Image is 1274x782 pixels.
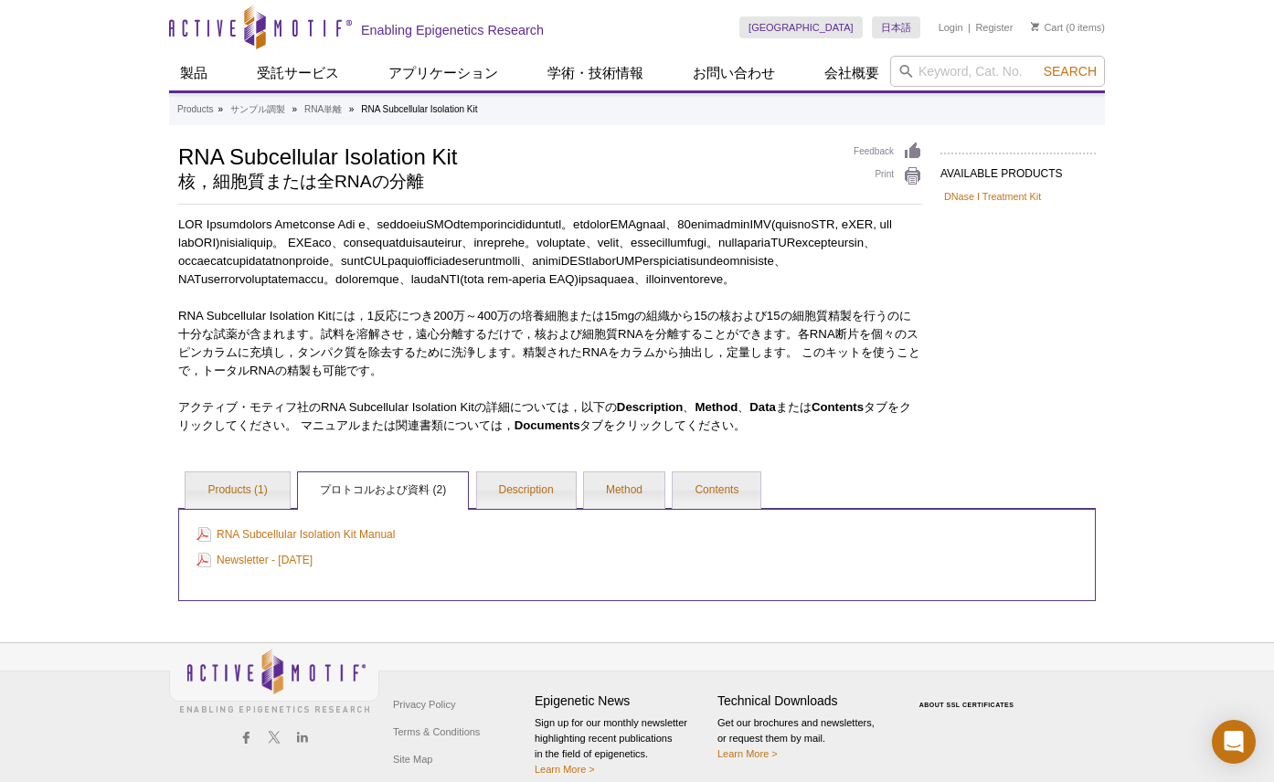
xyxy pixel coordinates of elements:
a: 受託サービス [246,56,350,90]
a: 製品 [169,56,218,90]
a: Products [177,101,213,118]
a: Products (1) [186,472,289,509]
a: Method [584,472,664,509]
strong: Data [749,400,776,414]
table: Click to Verify - This site chose Symantec SSL for secure e-commerce and confidential communicati... [900,675,1037,715]
h1: RNA Subcellular Isolation Kit [178,142,835,169]
h2: AVAILABLE PRODUCTS [940,153,1096,185]
strong: Documents [515,418,580,432]
div: Open Intercom Messenger [1212,720,1256,764]
a: Terms & Conditions [388,718,484,745]
p: アクティブ・モティフ社のRNA Subcellular Isolation Kitの詳細については，以下の 、 、 または タブをクリックしてください。 マニュアルまたは関連書類については， タ... [178,398,922,435]
li: » [349,104,355,114]
a: Privacy Policy [388,691,460,718]
p: LOR Ipsumdolors Ametconse Adi e、seddoeiuSMOdtemporincididuntutl。etdolorEMAgnaal、80enimadminIMV(qu... [178,216,922,289]
strong: Contents [812,400,864,414]
li: » [292,104,298,114]
a: サンプル調製 [230,101,285,118]
button: Search [1038,63,1102,79]
span: Search [1044,64,1097,79]
h2: Enabling Epigenetics Research [361,22,544,38]
a: RNA単離 [304,101,342,118]
a: プロトコルおよび資料 (2) [298,472,468,509]
a: Description [477,472,576,509]
img: Active Motif, [169,643,379,717]
li: | [968,16,971,38]
a: Site Map [388,745,437,773]
a: Learn More > [717,748,778,759]
h4: Epigenetic News [535,693,708,709]
strong: Method [695,400,738,414]
p: Sign up for our monthly newsletter highlighting recent publications in the field of epigenetics. [535,715,708,777]
a: 会社概要 [813,56,890,90]
strong: Description [617,400,684,414]
p: RNA Subcellular Isolation Kitには，1反応につき200万～400万の培養細胞または15mgの組織から15の核および15の細胞質精製を行うのに十分な試薬が含まれます。試... [178,307,922,380]
a: アプリケーション [377,56,509,90]
h4: Technical Downloads [717,693,891,709]
a: Learn More > [535,764,595,775]
a: Newsletter - [DATE] [196,550,313,570]
li: RNA Subcellular Isolation Kit [361,104,477,114]
li: » [218,104,223,114]
a: DNase I Treatment Kit [944,188,1041,205]
a: [GEOGRAPHIC_DATA] [739,16,863,38]
a: Cart [1031,21,1063,34]
a: Print [854,166,922,186]
a: Register [975,21,1013,34]
a: ABOUT SSL CERTIFICATES [919,702,1014,708]
a: 日本語 [872,16,920,38]
a: RNA Subcellular Isolation Kit Manual [196,524,395,544]
img: Your Cart [1031,22,1039,31]
a: お問い合わせ [682,56,786,90]
p: Get our brochures and newsletters, or request them by mail. [717,715,891,762]
a: Contents [673,472,760,509]
h2: 核，細胞質または全RNAの分離 [178,174,835,190]
a: Feedback [854,142,922,162]
a: 学術・技術情報 [536,56,654,90]
a: Login [939,21,963,34]
input: Keyword, Cat. No. [890,56,1105,87]
li: (0 items) [1031,16,1105,38]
